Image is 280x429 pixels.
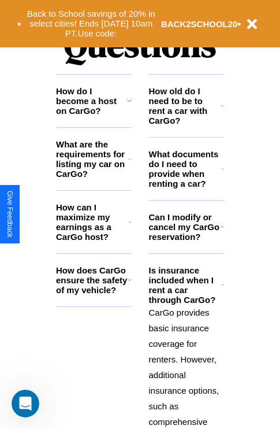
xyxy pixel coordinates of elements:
[56,265,128,295] h3: How does CarGo ensure the safety of my vehicle?
[149,86,221,125] h3: How old do I need to be to rent a car with CarGo?
[56,139,128,179] h3: What are the requirements for listing my car on CarGo?
[6,191,14,238] div: Give Feedback
[149,149,222,188] h3: What documents do I need to provide when renting a car?
[149,265,221,305] h3: Is insurance included when I rent a car through CarGo?
[56,202,128,242] h3: How can I maximize my earnings as a CarGo host?
[56,86,127,116] h3: How do I become a host on CarGo?
[149,212,221,242] h3: Can I modify or cancel my CarGo reservation?
[12,390,39,417] iframe: Intercom live chat
[161,19,238,29] b: BACK2SCHOOL20
[21,6,161,42] button: Back to School savings of 20% in select cities! Ends [DATE] 10am PT.Use code:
